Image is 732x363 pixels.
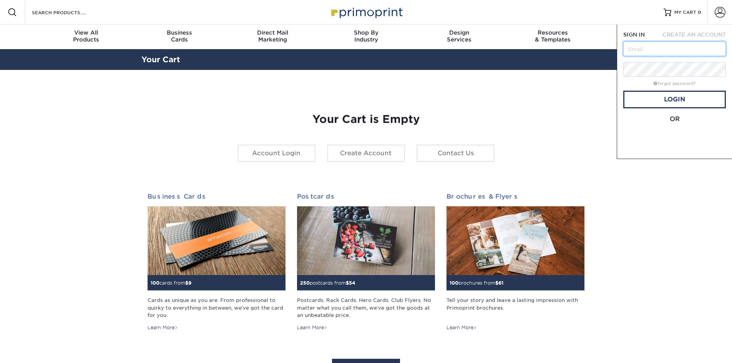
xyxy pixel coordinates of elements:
[300,280,310,286] span: 250
[623,114,726,124] div: OR
[413,29,506,43] div: Services
[495,280,498,286] span: $
[654,81,695,86] a: forgot password?
[327,144,405,162] a: Create Account
[319,29,413,36] span: Shop By
[40,29,133,36] span: View All
[148,193,285,200] h2: Business Cards
[447,206,584,275] img: Brochures & Flyers
[623,91,726,108] a: Login
[450,280,458,286] span: 100
[133,29,226,36] span: Business
[623,31,645,38] span: SIGN IN
[300,280,355,286] small: postcards from
[450,280,503,286] small: brochures from
[447,193,584,200] h2: Brochures & Flyers
[297,324,327,331] div: Learn More
[417,144,495,162] a: Contact Us
[297,193,435,200] h2: Postcards
[141,55,180,64] a: Your Cart
[148,206,285,275] img: Business Cards
[413,29,506,36] span: Design
[506,29,599,43] div: & Templates
[599,29,693,43] div: & Support
[297,193,435,331] a: Postcards 250postcards from$54 Postcards. Rack Cards. Hero Cards. Club Flyers. No matter what you...
[599,25,693,49] a: Contact& Support
[133,29,226,43] div: Cards
[662,31,726,38] span: CREATE AN ACCOUNT
[40,25,133,49] a: View AllProducts
[226,29,319,36] span: Direct Mail
[346,280,349,286] span: $
[413,25,506,49] a: DesignServices
[674,9,696,16] span: MY CART
[319,25,413,49] a: Shop ByIndustry
[226,29,319,43] div: Marketing
[297,206,435,275] img: Postcards
[498,280,503,286] span: 61
[506,25,599,49] a: Resources& Templates
[319,29,413,43] div: Industry
[151,280,159,286] span: 100
[148,324,178,331] div: Learn More
[148,297,285,319] div: Cards as unique as you are. From professional to quirky to everything in between, we've got the c...
[506,29,599,36] span: Resources
[447,193,584,331] a: Brochures & Flyers 100brochures from$61 Tell your story and leave a lasting impression with Primo...
[148,113,585,126] h1: Your Cart is Empty
[151,280,191,286] small: cards from
[447,297,584,319] div: Tell your story and leave a lasting impression with Primoprint brochures.
[237,144,315,162] a: Account Login
[133,25,226,49] a: BusinessCards
[40,29,133,43] div: Products
[698,10,701,15] span: 0
[328,4,405,20] img: Primoprint
[31,8,106,17] input: SEARCH PRODUCTS.....
[148,193,285,331] a: Business Cards 100cards from$9 Cards as unique as you are. From professional to quirky to everyth...
[188,280,191,286] span: 9
[297,297,435,319] div: Postcards. Rack Cards. Hero Cards. Club Flyers. No matter what you call them, we've got the goods...
[599,29,693,36] span: Contact
[226,25,319,49] a: Direct MailMarketing
[185,280,188,286] span: $
[349,280,355,286] span: 54
[623,41,726,56] input: Email
[447,324,477,331] div: Learn More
